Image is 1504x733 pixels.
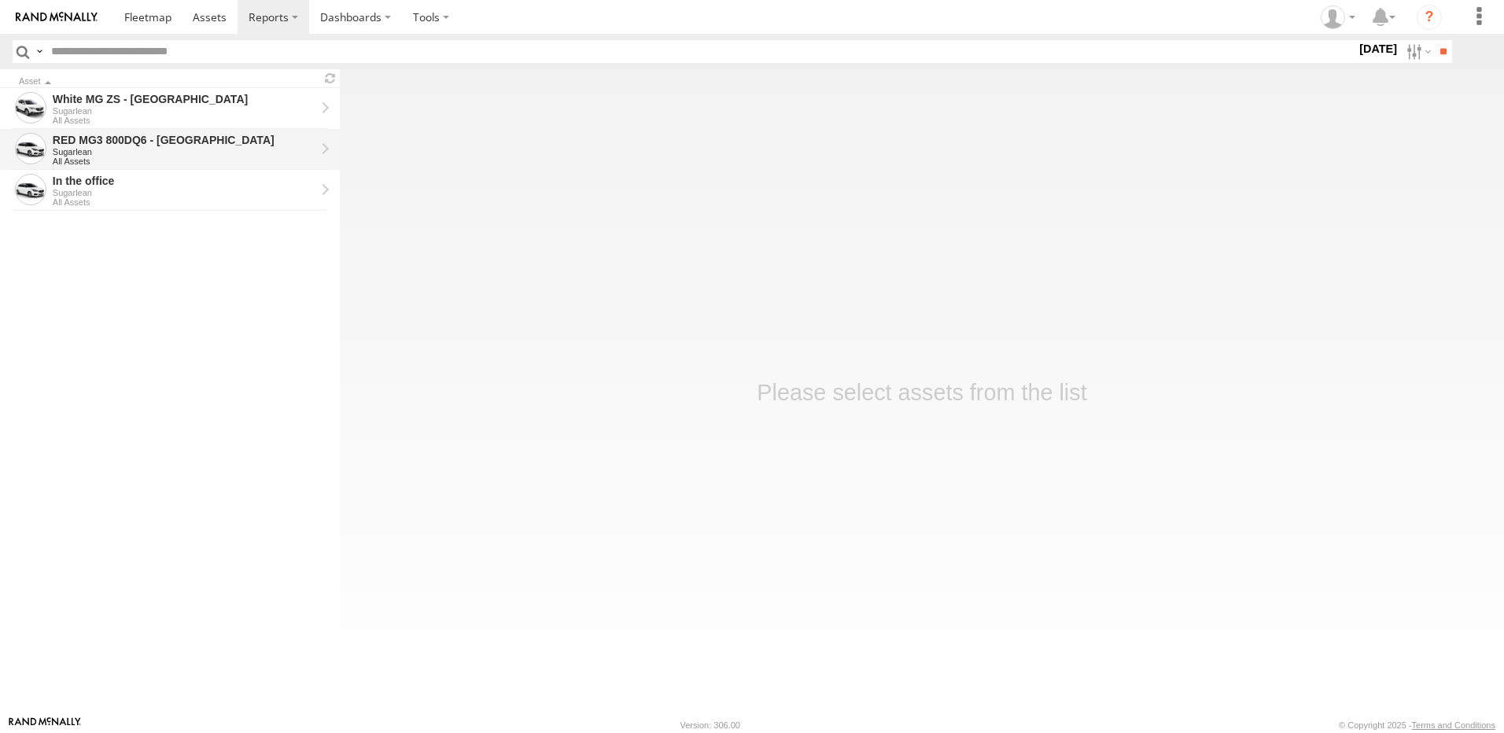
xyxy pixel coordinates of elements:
label: Search Filter Options [1400,40,1434,63]
label: Search Query [33,40,46,63]
div: Version: 306.00 [680,720,740,730]
img: rand-logo.svg [16,12,98,23]
div: All Assets [53,116,315,125]
div: RED MG3 800DQ6 - QLD North - View Asset History [53,133,315,147]
div: All Assets [53,157,315,166]
i: ? [1417,5,1442,30]
div: White MG ZS - VIC West - View Asset History [53,92,315,106]
div: All Assets [53,197,315,207]
div: Click to Sort [19,78,315,86]
a: Visit our Website [9,717,81,733]
label: [DATE] [1356,40,1400,57]
div: Sugarlean [53,188,315,197]
div: Sugarlean [53,147,315,157]
div: Sugarlean [53,106,315,116]
div: © Copyright 2025 - [1339,720,1495,730]
a: Terms and Conditions [1412,720,1495,730]
span: Refresh [321,71,340,86]
div: In the office - View Asset History [53,174,315,188]
div: Yiannis Kaplandis [1315,6,1361,29]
